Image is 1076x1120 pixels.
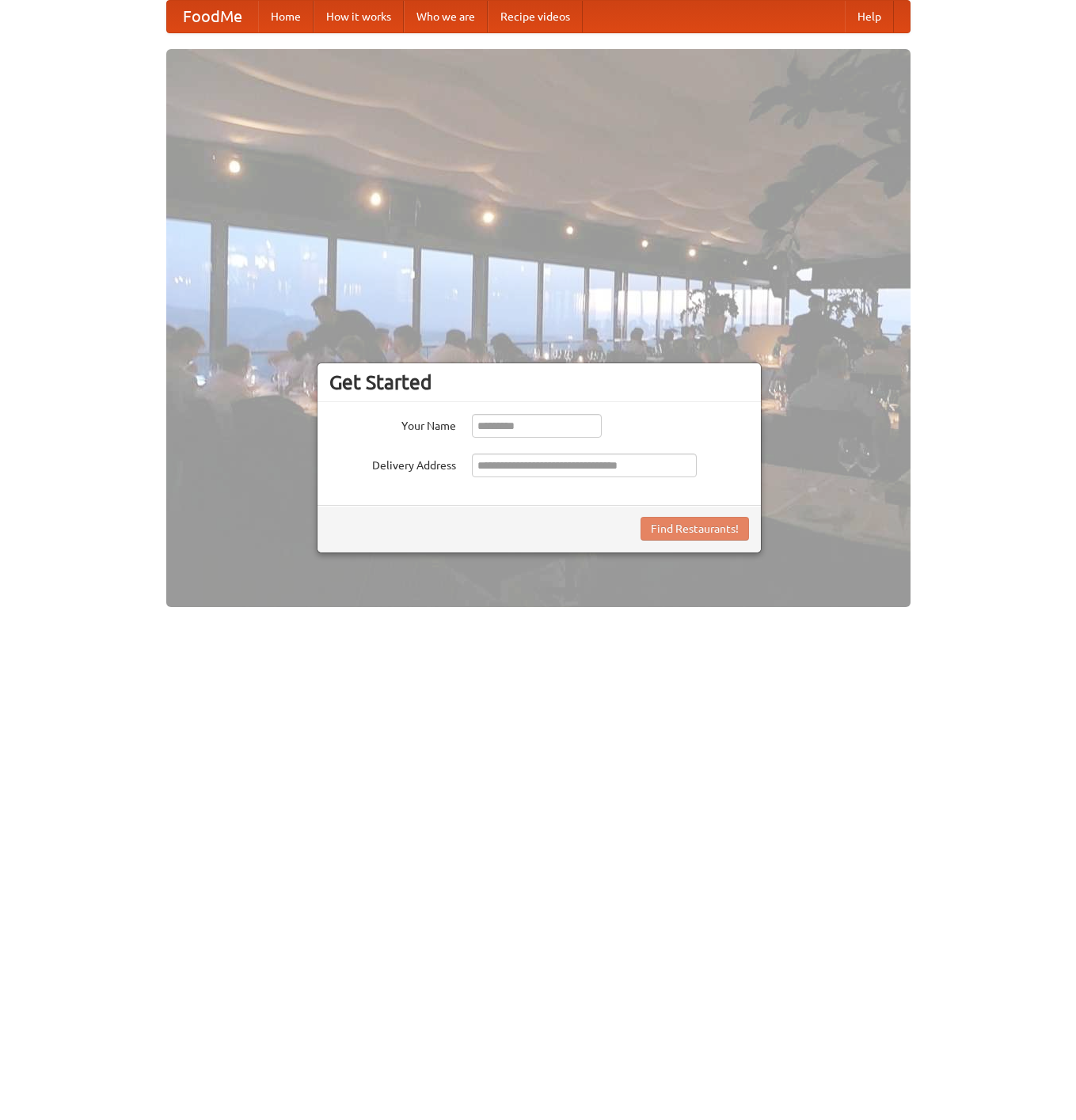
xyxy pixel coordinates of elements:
[488,1,583,32] a: Recipe videos
[329,414,456,434] label: Your Name
[314,1,404,32] a: How it works
[641,517,749,541] button: Find Restaurants!
[404,1,488,32] a: Who we are
[329,454,456,473] label: Delivery Address
[845,1,894,32] a: Help
[329,370,749,394] h3: Get Started
[167,1,258,32] a: FoodMe
[258,1,314,32] a: Home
